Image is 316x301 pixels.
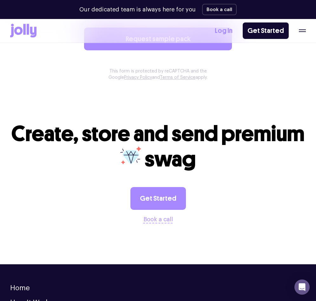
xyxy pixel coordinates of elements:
[143,215,173,224] button: Book a call
[97,68,219,81] p: This form is protected by reCAPTCHA and the Google and apply.
[294,279,310,295] div: Open Intercom Messenger
[202,4,237,15] button: Book a call
[79,5,196,14] p: Our dedicated team is always here for you
[130,187,186,210] a: Get Started
[215,26,233,36] a: Log In
[243,22,289,39] a: Get Started
[10,285,30,292] a: Home
[160,75,195,80] a: Terms of Service
[11,121,305,147] span: Create, store and send premium
[124,75,152,80] a: Privacy Policy
[145,146,196,172] span: swag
